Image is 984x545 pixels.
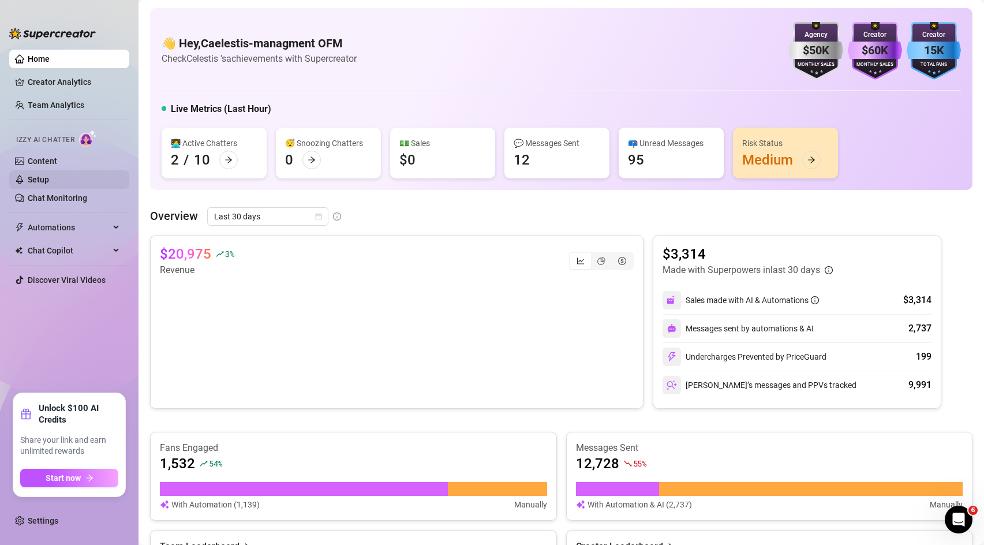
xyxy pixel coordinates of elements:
[171,498,260,511] article: With Automation (1,139)
[916,350,931,364] div: 199
[28,241,110,260] span: Chat Copilot
[171,151,179,169] div: 2
[848,29,902,40] div: Creator
[216,250,224,258] span: rise
[907,61,961,69] div: Total Fans
[171,137,257,150] div: 👩‍💻 Active Chatters
[848,42,902,59] div: $60K
[667,295,677,305] img: svg%3e
[663,245,833,263] article: $3,314
[160,442,547,454] article: Fans Engaged
[79,130,97,147] img: AI Chatter
[624,460,632,468] span: fall
[28,100,84,110] a: Team Analytics
[285,137,372,150] div: 😴 Snoozing Chatters
[667,380,677,390] img: svg%3e
[686,294,819,307] div: Sales made with AI & Automations
[811,296,819,304] span: info-circle
[399,151,416,169] div: $0
[160,245,211,263] article: $20,975
[28,218,110,237] span: Automations
[789,22,843,80] img: silver-badge-roxG0hHS.svg
[930,498,963,511] article: Manually
[200,460,208,468] span: rise
[28,516,58,525] a: Settings
[825,266,833,274] span: info-circle
[160,498,169,511] img: svg%3e
[663,376,856,394] div: [PERSON_NAME]’s messages and PPVs tracked
[28,275,106,285] a: Discover Viral Videos
[807,156,815,164] span: arrow-right
[20,469,118,487] button: Start nowarrow-right
[15,247,23,255] img: Chat Copilot
[28,156,57,166] a: Content
[907,22,961,80] img: blue-badge-DgoSNQY1.svg
[514,498,547,511] article: Manually
[162,51,357,66] article: Check Celestis 's achievements with Supercreator
[20,408,32,420] span: gift
[171,102,271,116] h5: Live Metrics (Last Hour)
[742,137,829,150] div: Risk Status
[28,175,49,184] a: Setup
[618,257,626,265] span: dollar-circle
[399,137,486,150] div: 💵 Sales
[9,28,96,39] img: logo-BBDzfeDw.svg
[39,402,118,425] strong: Unlock $100 AI Credits
[588,498,692,511] article: With Automation & AI (2,737)
[576,442,963,454] article: Messages Sent
[20,435,118,457] span: Share your link and earn unlimited rewards
[663,319,814,338] div: Messages sent by automations & AI
[663,263,820,277] article: Made with Superpowers in last 30 days
[194,151,210,169] div: 10
[28,73,120,91] a: Creator Analytics
[308,156,316,164] span: arrow-right
[576,454,619,473] article: 12,728
[162,35,357,51] h4: 👋 Hey, Caelestis-managment OFM
[789,61,843,69] div: Monthly Sales
[597,257,605,265] span: pie-chart
[315,213,322,220] span: calendar
[907,29,961,40] div: Creator
[628,151,644,169] div: 95
[214,208,321,225] span: Last 30 days
[333,212,341,221] span: info-circle
[28,193,87,203] a: Chat Monitoring
[514,137,600,150] div: 💬 Messages Sent
[569,252,634,270] div: segmented control
[667,352,677,362] img: svg%3e
[85,474,93,482] span: arrow-right
[285,151,293,169] div: 0
[848,22,902,80] img: purple-badge-B9DA21FR.svg
[633,458,646,469] span: 55 %
[160,454,195,473] article: 1,532
[160,263,234,277] article: Revenue
[576,498,585,511] img: svg%3e
[514,151,530,169] div: 12
[46,473,81,483] span: Start now
[225,248,234,259] span: 3 %
[908,322,931,335] div: 2,737
[907,42,961,59] div: 15K
[209,458,222,469] span: 54 %
[15,223,24,232] span: thunderbolt
[663,348,826,366] div: Undercharges Prevented by PriceGuard
[225,156,233,164] span: arrow-right
[789,42,843,59] div: $50K
[28,54,50,64] a: Home
[968,506,978,515] span: 6
[16,135,74,145] span: Izzy AI Chatter
[848,61,902,69] div: Monthly Sales
[628,137,714,150] div: 📪 Unread Messages
[789,29,843,40] div: Agency
[945,506,972,533] iframe: Intercom live chat
[903,293,931,307] div: $3,314
[577,257,585,265] span: line-chart
[908,378,931,392] div: 9,991
[150,207,198,225] article: Overview
[667,324,676,333] img: svg%3e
